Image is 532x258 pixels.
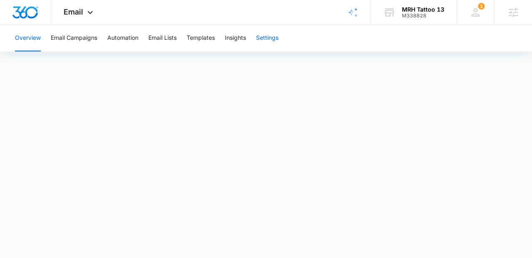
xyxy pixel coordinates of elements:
button: Insights [225,25,246,51]
div: account name [402,6,444,13]
button: Templates [187,25,215,51]
button: Email Campaigns [51,25,97,51]
div: notifications count [478,3,485,10]
button: Email Lists [148,25,177,51]
span: Email [64,7,83,16]
button: Overview [15,25,41,51]
button: Settings [256,25,278,51]
span: 1 [478,3,485,10]
div: account id [402,13,444,19]
button: Automation [107,25,138,51]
